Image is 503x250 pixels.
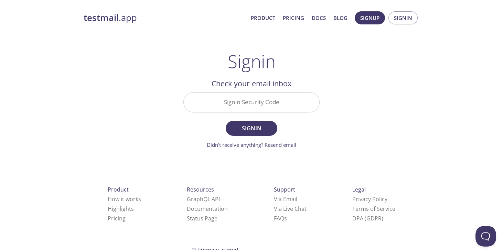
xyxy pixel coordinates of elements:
[108,186,129,193] span: Product
[187,205,228,213] a: Documentation
[394,13,412,22] span: Signin
[352,205,395,213] a: Terms of Service
[251,13,275,22] a: Product
[187,186,214,193] span: Resources
[388,11,418,24] button: Signin
[352,215,383,222] a: DPA (GDPR)
[333,13,347,22] a: Blog
[84,12,245,24] a: testmail.app
[187,215,217,222] a: Status Page
[207,141,296,148] a: Didn't receive anything? Resend email
[352,186,366,193] span: Legal
[187,195,220,203] a: GraphQL API
[183,78,320,89] h2: Check your email inbox
[228,51,276,72] h1: Signin
[226,121,277,136] button: Signin
[360,13,379,22] span: Signup
[84,12,119,24] strong: testmail
[274,195,297,203] a: Via Email
[352,195,387,203] a: Privacy Policy
[475,226,496,247] iframe: Help Scout Beacon - Open
[355,11,385,24] button: Signup
[283,13,304,22] a: Pricing
[233,123,270,133] span: Signin
[274,215,287,222] a: FAQ
[312,13,326,22] a: Docs
[108,215,126,222] a: Pricing
[108,195,141,203] a: How it works
[274,186,295,193] span: Support
[274,205,307,213] a: Via Live Chat
[284,215,287,222] span: s
[108,205,134,213] a: Highlights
